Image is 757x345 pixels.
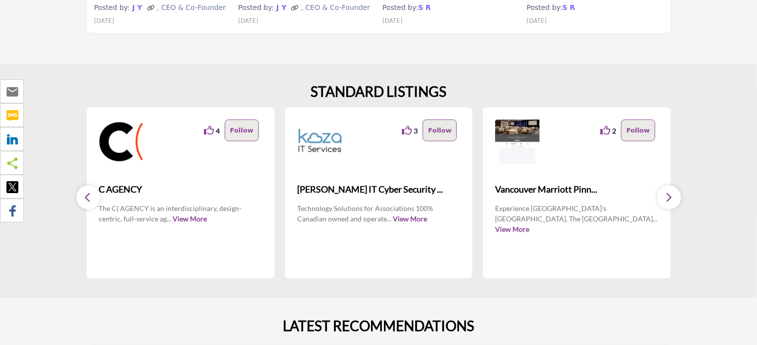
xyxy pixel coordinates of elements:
[612,126,616,136] span: 2
[99,183,262,197] span: C AGENCY
[276,3,286,11] strong: J Y
[238,17,258,24] span: [DATE]
[297,176,461,203] b: Koza IT Cyber Security Services
[418,3,431,11] strong: S R
[495,176,659,203] b: Vancouver Marriott Pinnacle Downtown Hotel
[495,120,540,164] img: Vancouver Marriott Pinnacle Downtown Hotel
[621,120,655,141] button: Follow
[297,120,342,164] img: Koza IT Cyber Security Services
[423,120,457,141] button: Follow
[382,17,403,24] span: [DATE]
[387,215,391,223] span: ...
[382,3,519,13] p: Posted by:
[627,125,650,137] p: Follow
[216,126,220,136] span: 4
[428,125,451,137] p: Follow
[230,125,253,137] p: Follow
[225,120,259,141] button: Follow
[495,204,659,223] p: Experience [GEOGRAPHIC_DATA]'s [GEOGRAPHIC_DATA]. The [GEOGRAPHIC_DATA]
[297,176,461,203] a: [PERSON_NAME] IT Cyber Security ...
[99,120,143,164] img: C AGENCY
[527,3,663,13] p: Posted by:
[94,3,231,13] p: Posted by:
[653,215,657,223] span: ...
[130,3,145,11] a: J Y
[94,17,115,24] span: [DATE]
[173,215,207,223] a: View More
[283,318,474,335] h2: LATEST RECOMMENDATIONS
[301,3,370,11] span: , CEO & Co-Founder
[297,204,461,223] p: Technology Solutions for Associations 100% Canadian owned and operate
[274,3,289,11] a: J Y
[157,3,226,11] span: , CEO & Co-Founder
[495,183,659,197] span: Vancouver Marriott Pinn...
[297,183,461,197] span: [PERSON_NAME] IT Cyber Security ...
[99,176,262,203] a: C AGENCY
[99,204,262,223] p: The C( AGENCY is an interdisciplinary, design-centric, full-service ag
[132,3,142,11] strong: J Y
[393,215,427,223] a: View More
[495,225,529,234] a: View More
[495,176,659,203] a: Vancouver Marriott Pinn...
[238,3,375,13] p: Posted by:
[311,83,446,100] h2: STANDARD LISTINGS
[414,126,418,136] span: 3
[527,17,547,24] span: [DATE]
[563,3,575,11] strong: S R
[167,215,171,223] span: ...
